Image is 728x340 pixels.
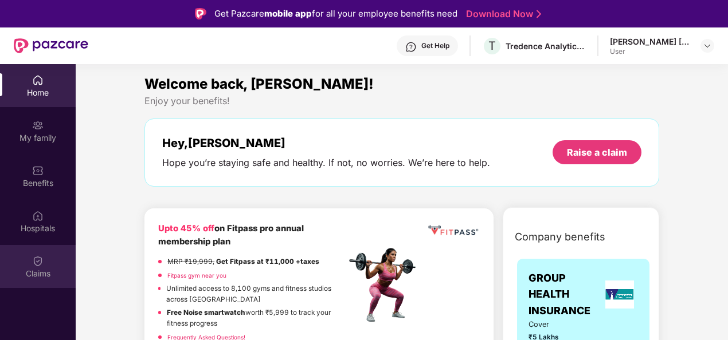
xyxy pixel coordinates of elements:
[466,8,538,20] a: Download Now
[32,165,44,176] img: svg+xml;base64,PHN2ZyBpZD0iQmVuZWZpdHMiIHhtbG5zPSJodHRwOi8vd3d3LnczLm9yZy8yMDAwL3N2ZyIgd2lkdGg9Ij...
[195,8,206,19] img: Logo
[162,157,490,169] div: Hope you’re staying safe and healthy. If not, no worries. We’re here to help.
[506,41,586,52] div: Tredence Analytics Solutions Private Limited
[167,258,214,266] del: MRP ₹19,999,
[264,8,312,19] strong: mobile app
[32,210,44,222] img: svg+xml;base64,PHN2ZyBpZD0iSG9zcGl0YWxzIiB4bWxucz0iaHR0cDovL3d3dy53My5vcmcvMjAwMC9zdmciIHdpZHRoPS...
[405,41,417,53] img: svg+xml;base64,PHN2ZyBpZD0iSGVscC0zMngzMiIgeG1sbnM9Imh0dHA6Ly93d3cudzMub3JnLzIwMDAvc3ZnIiB3aWR0aD...
[158,223,214,234] b: Upto 45% off
[167,272,226,279] a: Fitpass gym near you
[144,95,659,107] div: Enjoy your benefits!
[32,255,44,267] img: svg+xml;base64,PHN2ZyBpZD0iQ2xhaW0iIHhtbG5zPSJodHRwOi8vd3d3LnczLm9yZy8yMDAwL3N2ZyIgd2lkdGg9IjIwIi...
[605,280,634,309] img: insurerLogo
[14,38,88,53] img: New Pazcare Logo
[346,245,426,325] img: fpp.png
[610,36,690,47] div: [PERSON_NAME] [PERSON_NAME]
[567,146,627,159] div: Raise a claim
[32,120,44,131] img: svg+xml;base64,PHN2ZyB3aWR0aD0iMjAiIGhlaWdodD0iMjAiIHZpZXdCb3g9IjAgMCAyMCAyMCIgZmlsbD0ibm9uZSIgeG...
[214,7,457,21] div: Get Pazcare for all your employee benefits need
[488,39,496,53] span: T
[166,283,346,305] p: Unlimited access to 8,100 gyms and fitness studios across [GEOGRAPHIC_DATA]
[167,309,245,317] strong: Free Noise smartwatch
[162,136,490,150] div: Hey, [PERSON_NAME]
[216,258,319,266] strong: Get Fitpass at ₹11,000 +taxes
[529,270,601,319] span: GROUP HEALTH INSURANCE
[610,47,690,56] div: User
[703,41,712,50] img: svg+xml;base64,PHN2ZyBpZD0iRHJvcGRvd24tMzJ4MzIiIHhtbG5zPSJodHRwOi8vd3d3LnczLm9yZy8yMDAwL3N2ZyIgd2...
[537,8,541,20] img: Stroke
[426,222,480,239] img: fppp.png
[158,223,304,247] b: on Fitpass pro annual membership plan
[144,76,374,92] span: Welcome back, [PERSON_NAME]!
[167,307,346,329] p: worth ₹5,999 to track your fitness progress
[515,229,605,245] span: Company benefits
[421,41,449,50] div: Get Help
[32,74,44,86] img: svg+xml;base64,PHN2ZyBpZD0iSG9tZSIgeG1sbnM9Imh0dHA6Ly93d3cudzMub3JnLzIwMDAvc3ZnIiB3aWR0aD0iMjAiIG...
[529,319,569,330] span: Cover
